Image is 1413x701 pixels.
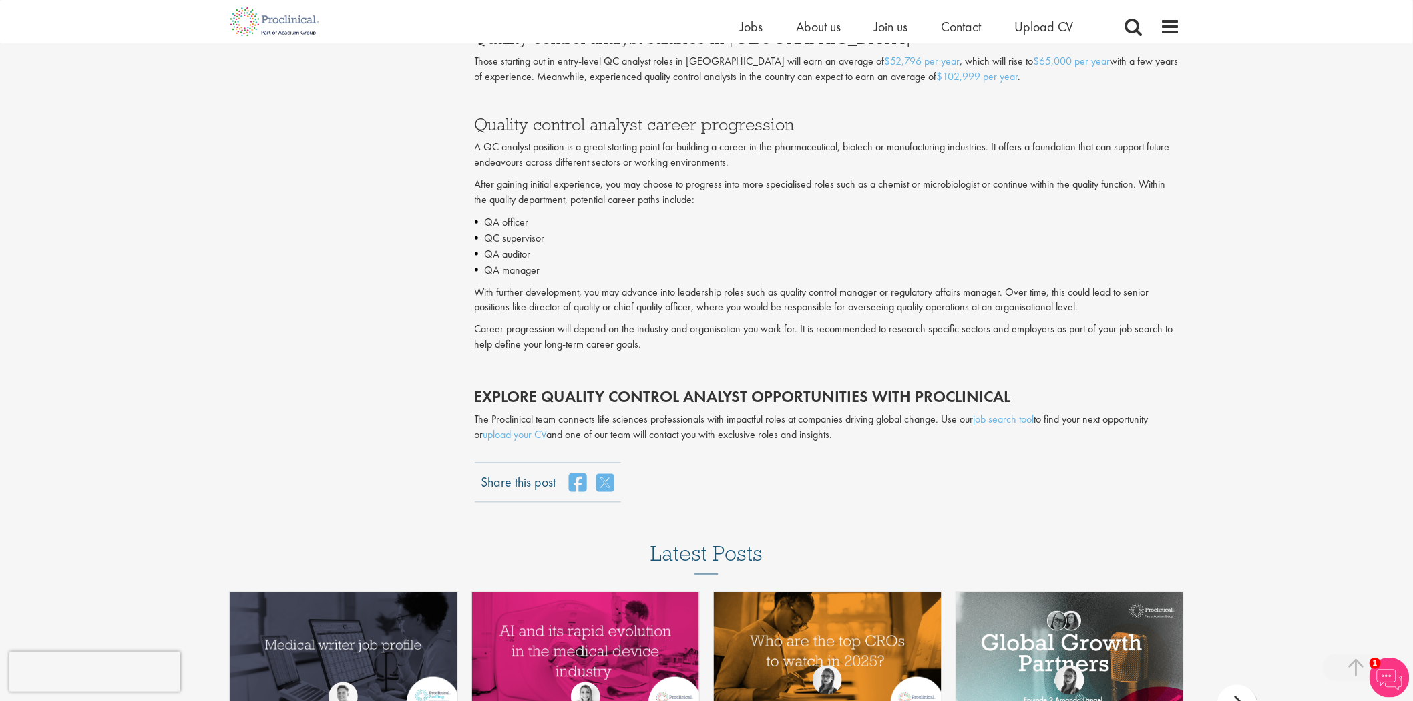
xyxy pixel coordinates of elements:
p: Those starting out in entry-level QC analyst roles in [GEOGRAPHIC_DATA] will earn an average of ,... [475,54,1181,85]
h3: Latest Posts [650,543,763,575]
li: QC supervisor [475,230,1181,246]
p: Career progression will depend on the industry and organisation you work for. It is recommended t... [475,322,1181,353]
a: $65,000 per year [1034,54,1111,68]
h3: Quality control analyst career progression [475,97,1181,133]
img: Theodora Savlovschi - Wicks [1055,666,1084,695]
label: Share this post [481,473,556,482]
img: Chatbot [1370,658,1410,698]
li: QA manager [475,262,1181,278]
a: About us [796,18,841,35]
a: upload your CV [483,427,547,441]
h2: Explore quality control analyst opportunities with Proclinical [475,388,1181,405]
a: share on facebook [570,473,587,493]
p: A QC analyst position is a great starting point for building a career in the pharmaceutical, biot... [475,140,1181,170]
a: job search tool [974,412,1034,426]
li: QA officer [475,214,1181,230]
span: 1 [1370,658,1381,669]
p: After gaining initial experience, you may choose to progress into more specialised roles such as ... [475,177,1181,208]
a: $52,796 per year [885,54,960,68]
img: Theodora Savlovschi - Wicks [813,666,842,695]
a: Join us [874,18,907,35]
a: Upload CV [1014,18,1074,35]
p: The Proclinical team connects life sciences professionals with impactful roles at companies drivi... [475,412,1181,443]
iframe: reCAPTCHA [9,652,180,692]
p: With further development, you may advance into leadership roles such as quality control manager o... [475,285,1181,316]
a: Jobs [740,18,763,35]
h3: Quality control analyst salaries in [GEOGRAPHIC_DATA] [475,29,1181,47]
a: share on twitter [597,473,614,493]
a: Contact [941,18,981,35]
li: QA auditor [475,246,1181,262]
a: $102,999 per year [937,69,1018,83]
